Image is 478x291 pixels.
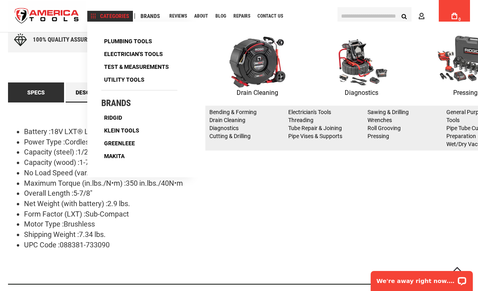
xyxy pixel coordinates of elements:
[209,109,257,115] a: Bending & Forming
[24,168,470,178] li: No Load Speed (var. 2 spd) :0 - 500 / 0 - 1,700 RPM
[24,188,470,199] li: Overall Length :5-7/8"
[104,38,152,44] span: Plumbing Tools
[288,109,331,115] a: Electrician's Tools
[24,219,470,229] li: Motor Type :Brushless
[104,153,125,159] span: Makita
[396,8,412,24] button: Search
[24,157,470,168] li: Capacity (wood) :1-7/16"
[8,1,86,31] a: store logo
[230,11,254,22] a: Repairs
[368,117,392,123] a: Wrenches
[101,74,147,85] a: Utility Tools
[366,266,478,291] iframe: LiveChat chat widget
[209,117,245,123] a: Drain Cleaning
[104,115,122,120] span: Ridgid
[215,14,226,18] span: Blog
[288,125,342,131] a: Tube Repair & Joining
[104,51,163,57] span: Electrician's Tools
[191,11,212,22] a: About
[24,178,470,189] li: Maximum Torque (in.lbs./N•m) :350 in.lbs./40N•m
[101,48,166,60] a: Electrician's Tools
[104,140,135,146] span: Greenleee
[101,61,172,72] a: Test & Measurements
[254,11,287,22] a: Contact Us
[24,199,470,209] li: Net Weight (with battery) :2.9 lbs.
[288,133,342,139] a: Pipe Vises & Supports
[209,125,239,131] a: Diagnostics
[24,209,470,219] li: Form Factor (LXT) :Sub-Compact
[8,1,86,31] img: America Tools
[233,14,250,18] span: Repairs
[458,17,461,22] span: 0
[24,126,470,137] li: Battery :18V LXT® Lithium-Ion
[205,88,309,98] p: Drain Cleaning
[8,82,64,102] a: Specs
[24,240,470,250] li: UPC Code :088381-733090
[101,112,125,123] a: Ridgid
[288,117,313,123] a: Threading
[194,14,208,18] span: About
[101,138,138,149] a: Greenleee
[101,151,127,162] a: Makita
[257,14,283,18] span: Contact Us
[104,64,169,70] span: Test & Measurements
[24,137,470,147] li: Power Type :Cordless
[169,14,187,18] span: Reviews
[104,128,139,133] span: Klein Tools
[24,229,470,240] li: Shipping Weight :7.34 lbs.
[368,125,401,131] a: Roll Grooving
[33,36,93,43] div: 100% quality assured
[309,36,414,98] a: Diagnostics
[212,11,230,22] a: Blog
[101,36,155,47] a: Plumbing Tools
[101,98,177,108] h4: Brands
[205,36,309,98] a: Drain Cleaning
[137,11,164,22] a: Brands
[87,11,133,22] a: Categories
[368,133,389,139] a: Pressing
[166,11,191,22] a: Reviews
[66,82,122,102] a: Description
[309,88,414,98] p: Diagnostics
[24,147,470,157] li: Capacity (steel) :1/2"
[101,125,142,136] a: Klein Tools
[209,133,251,139] a: Cutting & Drilling
[104,77,145,82] span: Utility Tools
[91,13,129,19] span: Categories
[141,13,160,19] span: Brands
[368,109,409,115] a: Sawing & Drilling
